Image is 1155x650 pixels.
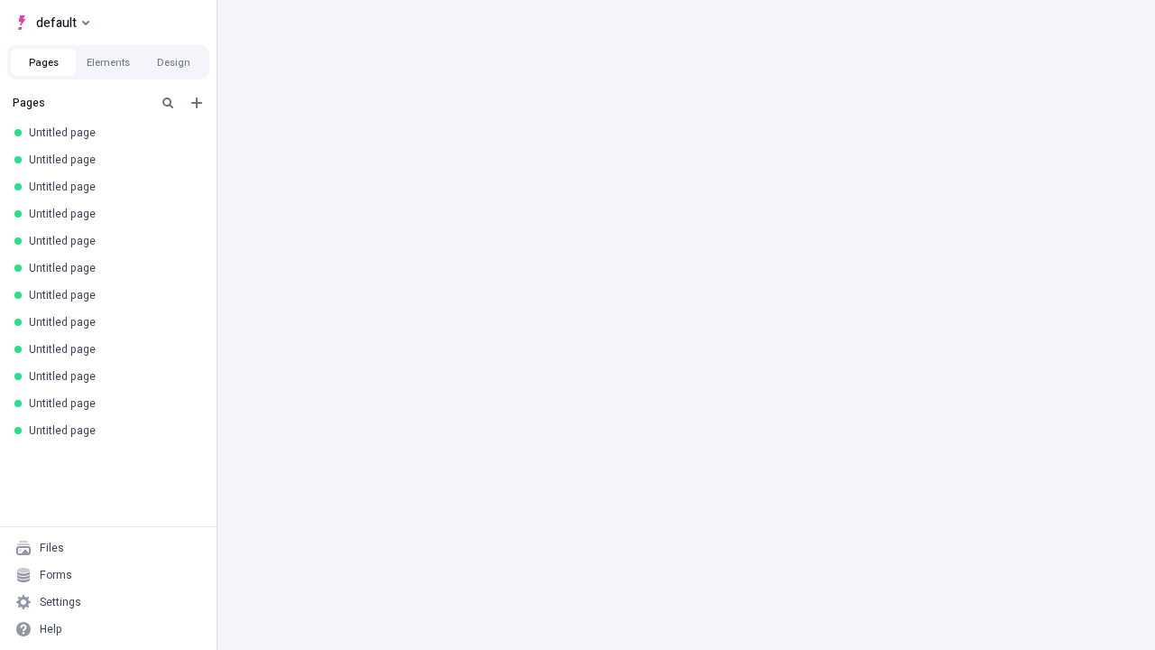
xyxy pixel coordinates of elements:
[29,180,195,194] div: Untitled page
[29,315,195,330] div: Untitled page
[29,207,195,221] div: Untitled page
[7,9,97,36] button: Select site
[36,12,77,33] span: default
[40,541,64,555] div: Files
[29,369,195,384] div: Untitled page
[40,622,62,636] div: Help
[29,234,195,248] div: Untitled page
[29,288,195,302] div: Untitled page
[40,595,81,609] div: Settings
[29,396,195,411] div: Untitled page
[29,125,195,140] div: Untitled page
[13,96,150,110] div: Pages
[29,423,195,438] div: Untitled page
[29,261,195,275] div: Untitled page
[141,49,206,76] button: Design
[29,153,195,167] div: Untitled page
[40,568,72,582] div: Forms
[29,342,195,357] div: Untitled page
[76,49,141,76] button: Elements
[11,49,76,76] button: Pages
[186,92,208,114] button: Add new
